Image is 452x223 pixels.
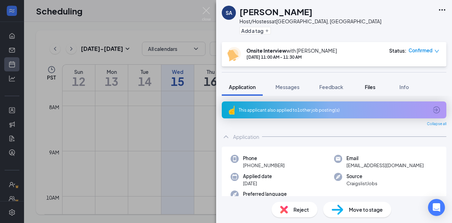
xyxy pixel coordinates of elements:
div: Open Intercom Messenger [428,199,445,216]
div: Status : [389,47,406,54]
span: down [434,49,439,54]
span: Phone [243,155,285,162]
span: Preferred language [243,190,287,198]
span: Application [229,84,256,90]
div: SA [226,9,232,16]
span: Info [399,84,409,90]
span: CraigslistJobs [346,180,377,187]
span: [DATE] [243,180,272,187]
span: Move to stage [349,206,383,213]
h1: [PERSON_NAME] [239,6,313,18]
span: Files [365,84,375,90]
div: Host/Hostess at [GEOGRAPHIC_DATA], [GEOGRAPHIC_DATA] [239,18,381,25]
button: PlusAdd a tag [239,27,271,34]
svg: ChevronUp [222,133,230,141]
span: Reject [293,206,309,213]
b: Onsite Interview [246,47,286,54]
svg: Ellipses [438,6,446,14]
span: Collapse all [427,121,446,127]
span: Source [346,173,377,180]
span: Applied date [243,173,272,180]
span: Email [346,155,424,162]
div: This applicant also applied to 1 other job posting(s) [239,107,428,113]
span: Messages [275,84,299,90]
span: Confirmed [409,47,433,54]
svg: ArrowCircle [432,106,441,114]
div: with [PERSON_NAME] [246,47,337,54]
span: [PHONE_NUMBER] [243,162,285,169]
span: Feedback [319,84,343,90]
div: Application [233,133,259,140]
div: [DATE] 11:00 AM - 11:30 AM [246,54,337,60]
span: [EMAIL_ADDRESS][DOMAIN_NAME] [346,162,424,169]
svg: Plus [265,29,269,33]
